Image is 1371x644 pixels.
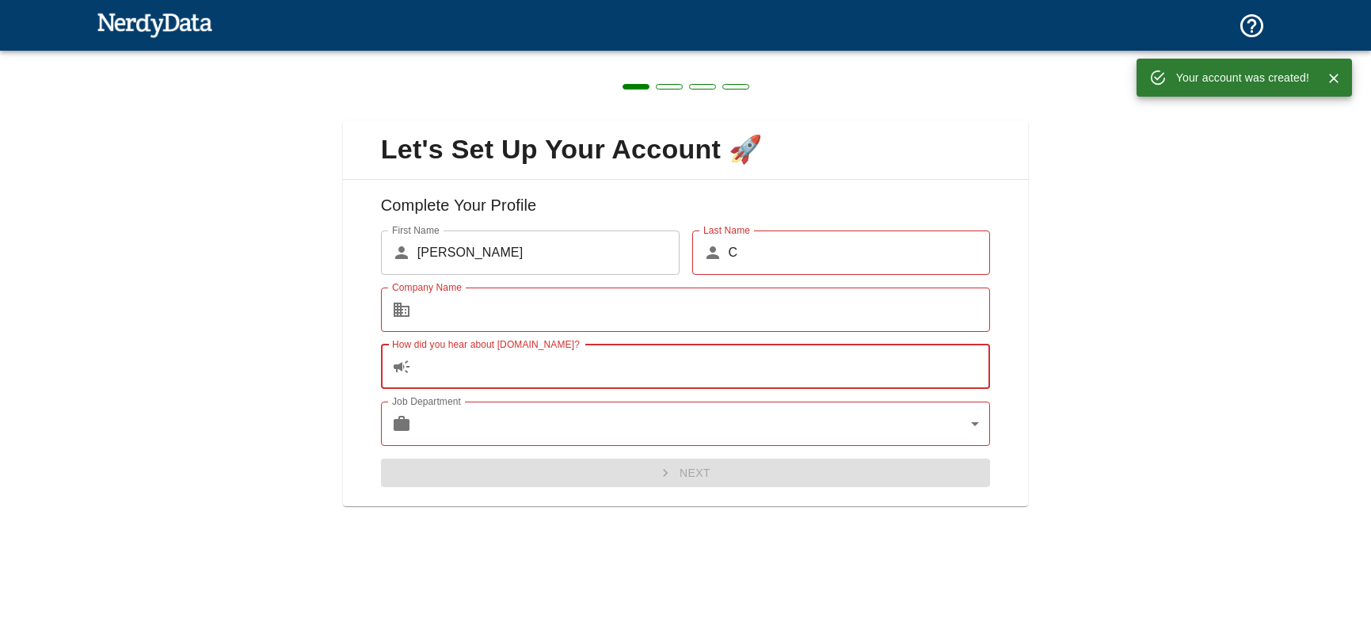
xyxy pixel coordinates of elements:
label: First Name [392,223,440,237]
button: Close [1322,67,1346,90]
h6: Complete Your Profile [356,192,1016,231]
div: Your account was created! [1176,63,1309,92]
img: NerdyData.com [97,9,213,40]
label: Company Name [392,280,462,294]
label: Job Department [392,394,461,408]
label: Last Name [703,223,750,237]
button: Support and Documentation [1228,2,1275,49]
label: How did you hear about [DOMAIN_NAME]? [392,337,580,351]
span: Let's Set Up Your Account 🚀 [356,133,1016,166]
